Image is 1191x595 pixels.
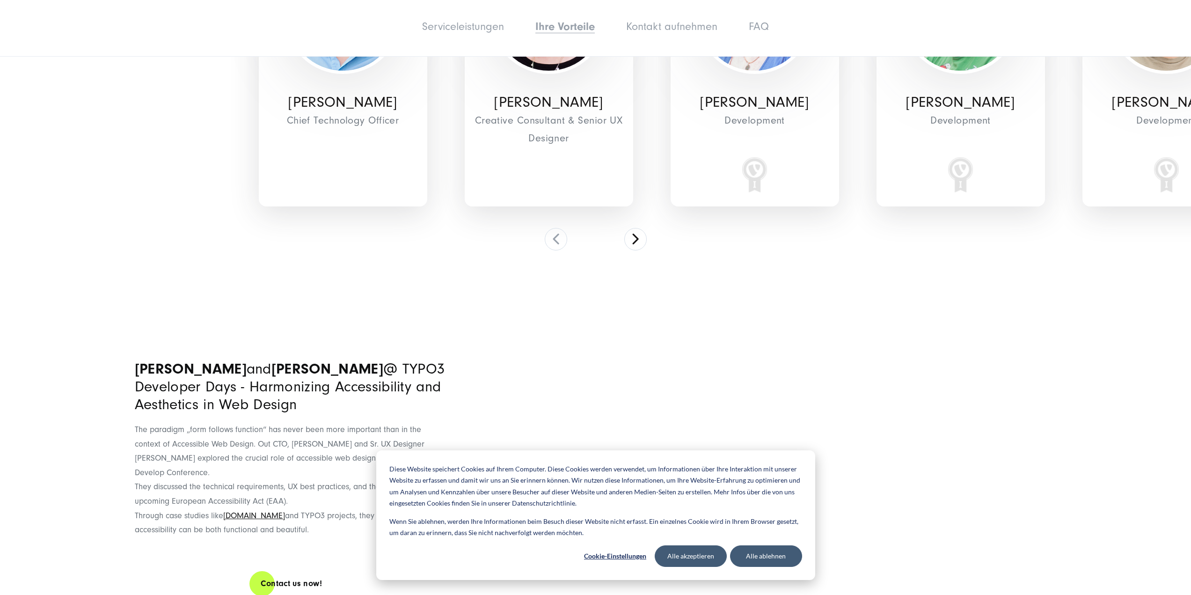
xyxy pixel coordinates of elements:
p: [PERSON_NAME] [472,93,626,111]
span: Chief Technology Officer [266,112,420,130]
span: Development [884,112,1038,130]
button: Alle akzeptieren [655,545,727,567]
span: Development [678,112,832,130]
strong: [PERSON_NAME] [135,360,247,377]
img: csm_TYPO3-I_badge_small_gray_preview_488448ae75 [742,157,767,192]
a: [DOMAIN_NAME] [223,511,285,521]
p: Wenn Sie ablehnen, werden Ihre Informationen beim Besuch dieser Website nicht erfasst. Ein einzel... [389,516,802,539]
div: Cookie banner [376,450,815,580]
a: Ihre Vorteile [535,20,595,33]
button: Cookie-Einstellungen [579,545,651,567]
p: [PERSON_NAME] [884,93,1038,111]
a: Kontakt aufnehmen [626,20,717,33]
img: csm typo3 badge [1154,157,1178,192]
button: Alle ablehnen [730,545,802,567]
a: Serviceleistungen [422,20,504,33]
p: and @ TYPO3 Developer Days - Harmonizing Accessibility and Aesthetics in Web Design [135,360,448,413]
strong: [PERSON_NAME] [271,360,383,377]
p: [PERSON_NAME] [678,93,832,111]
span: The paradigm „form follows function“ has never been more important than in the context of Accessi... [135,425,442,535]
a: FAQ [749,20,769,33]
img: csm_TYPO3-I_badge_small_gray_preview_488448ae75 [948,157,972,192]
span: Creative Consultant & Senior UX Designer [472,112,626,147]
p: [PERSON_NAME] [266,93,420,111]
p: Diese Website speichert Cookies auf Ihrem Computer. Diese Cookies werden verwendet, um Informatio... [389,463,802,509]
